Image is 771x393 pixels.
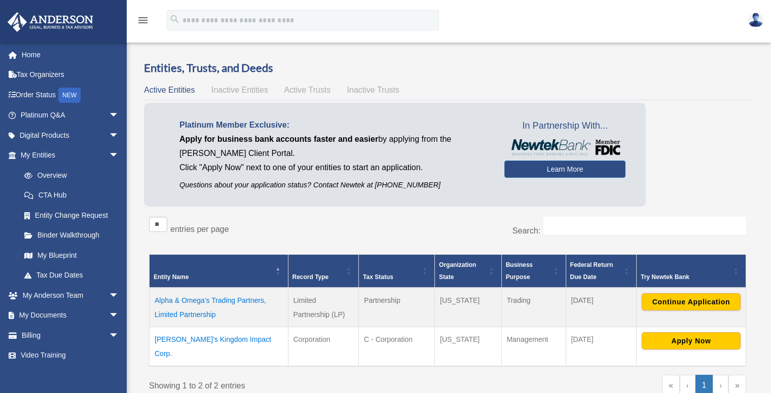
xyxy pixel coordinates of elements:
a: My Documentsarrow_drop_down [7,305,134,326]
span: Inactive Entities [211,86,268,94]
span: arrow_drop_down [109,145,129,166]
p: Questions about your application status? Contact Newtek at [PHONE_NUMBER] [179,179,489,191]
button: Continue Application [642,293,741,310]
img: User Pic [748,13,763,27]
a: Tax Due Dates [14,265,129,286]
span: Active Trusts [284,86,331,94]
a: Platinum Q&Aarrow_drop_down [7,105,134,126]
a: Overview [14,165,124,185]
th: Federal Return Due Date: Activate to sort [566,254,636,288]
a: CTA Hub [14,185,129,206]
span: Federal Return Due Date [570,261,613,281]
a: Home [7,45,134,65]
a: Tax Organizers [7,65,134,85]
a: My Entitiesarrow_drop_down [7,145,129,166]
span: Active Entities [144,86,195,94]
span: arrow_drop_down [109,105,129,126]
span: In Partnership With... [504,118,626,134]
label: Search: [512,226,540,235]
span: Apply for business bank accounts faster and easier [179,135,378,143]
span: arrow_drop_down [109,125,129,146]
i: search [169,14,180,25]
div: Try Newtek Bank [641,271,730,283]
td: Partnership [359,288,435,327]
span: arrow_drop_down [109,325,129,346]
span: arrow_drop_down [109,305,129,326]
a: Entity Change Request [14,205,129,225]
a: Video Training [7,345,134,366]
span: Entity Name [154,273,189,281]
th: Tax Status: Activate to sort [359,254,435,288]
span: Organization State [439,261,476,281]
a: Order StatusNEW [7,85,134,105]
label: entries per page [170,225,229,233]
a: My Blueprint [14,245,129,265]
td: [PERSON_NAME]'s Kingdom Impact Corp. [150,327,288,366]
button: Apply Now [642,332,741,349]
td: Management [501,327,566,366]
p: by applying from the [PERSON_NAME] Client Portal. [179,132,489,161]
div: NEW [58,88,81,103]
a: Digital Productsarrow_drop_down [7,125,134,145]
span: Inactive Trusts [347,86,399,94]
td: [US_STATE] [435,288,502,327]
a: menu [137,18,149,26]
div: Showing 1 to 2 of 2 entries [149,375,440,393]
p: Click "Apply Now" next to one of your entities to start an application. [179,161,489,175]
th: Record Type: Activate to sort [288,254,359,288]
th: Organization State: Activate to sort [435,254,502,288]
td: Limited Partnership (LP) [288,288,359,327]
h3: Entities, Trusts, and Deeds [144,60,751,76]
th: Entity Name: Activate to invert sorting [150,254,288,288]
th: Try Newtek Bank : Activate to sort [636,254,746,288]
a: Learn More [504,161,626,178]
td: [DATE] [566,288,636,327]
td: Trading [501,288,566,327]
th: Business Purpose: Activate to sort [501,254,566,288]
i: menu [137,14,149,26]
span: Record Type [292,273,329,281]
td: Alpha & Omega's Trading Partners, Limited Partnership [150,288,288,327]
td: Corporation [288,327,359,366]
span: arrow_drop_down [109,285,129,306]
td: [US_STATE] [435,327,502,366]
a: My Anderson Teamarrow_drop_down [7,285,134,305]
td: [DATE] [566,327,636,366]
img: Anderson Advisors Platinum Portal [5,12,96,32]
td: C - Corporation [359,327,435,366]
a: Binder Walkthrough [14,225,129,246]
p: Platinum Member Exclusive: [179,118,489,132]
span: Business Purpose [506,261,533,281]
a: Billingarrow_drop_down [7,325,134,345]
span: Tax Status [363,273,393,281]
img: NewtekBankLogoSM.png [509,139,620,155]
